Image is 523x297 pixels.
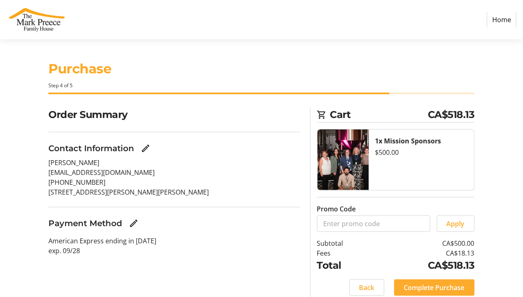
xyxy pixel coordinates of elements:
span: CA$518.13 [428,107,475,122]
div: $500.00 [375,147,468,157]
p: [EMAIL_ADDRESS][DOMAIN_NAME] [48,168,300,177]
p: [PERSON_NAME] [48,158,300,168]
td: CA$18.13 [374,248,475,258]
img: Mission Sponsors [317,129,369,190]
button: Edit Payment Method [126,215,142,231]
h3: Contact Information [48,142,134,154]
button: Complete Purchase [394,279,475,296]
td: Fees [317,248,374,258]
p: [PHONE_NUMBER] [48,177,300,187]
label: Promo Code [317,204,356,214]
h3: Payment Method [48,217,122,229]
span: Cart [330,107,428,122]
td: CA$518.13 [374,258,475,273]
td: Total [317,258,374,273]
h1: Purchase [48,59,475,79]
td: Subtotal [317,238,374,248]
button: Back [349,279,384,296]
span: Complete Purchase [404,283,465,292]
div: Step 4 of 5 [48,82,475,89]
span: Apply [447,219,465,229]
span: Back [359,283,375,292]
h2: Order Summary [48,107,300,122]
button: Apply [437,215,475,232]
strong: 1x Mission Sponsors [375,136,441,145]
td: CA$500.00 [374,238,475,248]
img: The Mark Preece Family House's Logo [7,3,65,36]
button: Edit Contact Information [137,140,154,156]
input: Enter promo code [317,215,430,232]
a: Home [487,12,516,27]
p: [STREET_ADDRESS][PERSON_NAME][PERSON_NAME] [48,187,300,197]
p: American Express ending in [DATE] exp. 09/28 [48,236,300,256]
